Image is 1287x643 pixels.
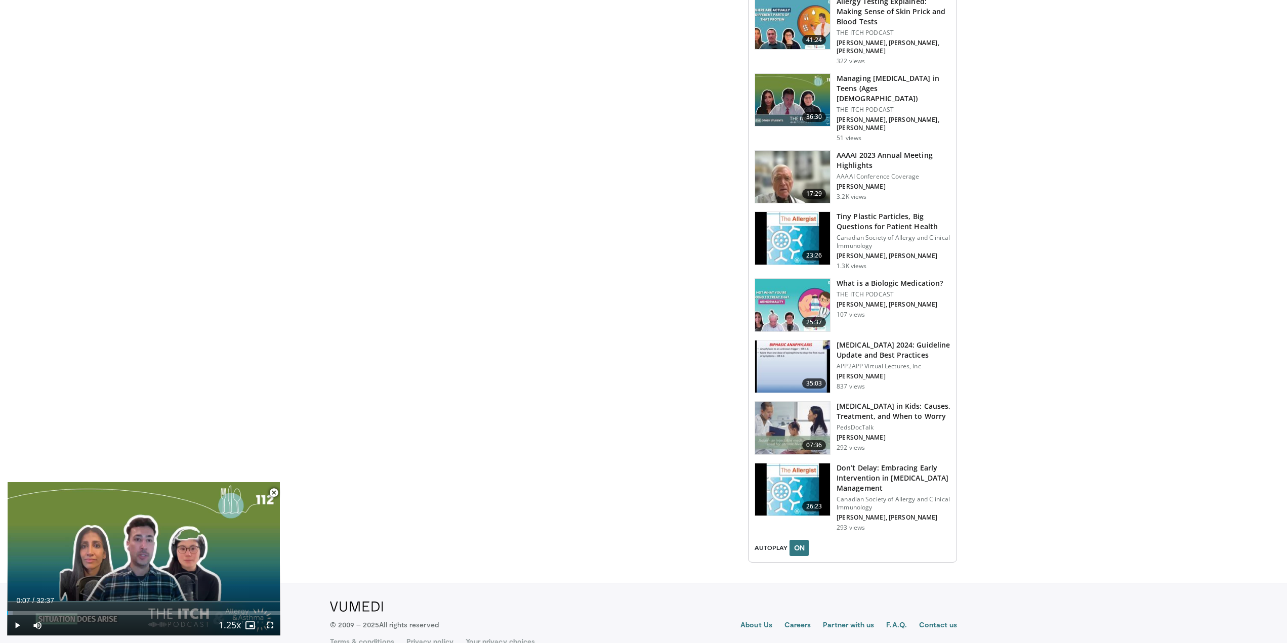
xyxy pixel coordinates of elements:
[802,317,826,327] span: 25:37
[7,482,280,636] video-js: Video Player
[837,463,950,493] h3: Don’t Delay: Embracing Early Intervention in [MEDICAL_DATA] Management
[755,402,830,454] img: f3967069-d9ec-4396-a99d-cb99ec4d97b4.150x105_q85_crop-smart_upscale.jpg
[16,596,30,605] span: 0:07
[32,596,34,605] span: /
[755,463,950,532] a: 26:23 Don’t Delay: Embracing Early Intervention in [MEDICAL_DATA] Management Canadian Society of ...
[802,440,826,450] span: 07:36
[36,596,54,605] span: 32:37
[802,250,826,261] span: 23:26
[7,611,280,615] div: Progress Bar
[755,212,830,265] img: 70053798-998e-4f4b-930b-63d060999fdc.150x105_q85_crop-smart_upscale.jpg
[755,543,787,552] span: AUTOPLAY
[837,401,950,421] h3: [MEDICAL_DATA] in Kids: Causes, Treatment, and When to Worry
[837,116,950,132] p: [PERSON_NAME], [PERSON_NAME], [PERSON_NAME]
[755,74,830,126] img: 55ad1736-142c-43db-8886-88d5dd0cb9d5.150x105_q85_crop-smart_upscale.jpg
[837,252,950,260] p: [PERSON_NAME], [PERSON_NAME]
[837,340,950,360] h3: [MEDICAL_DATA] 2024: Guideline Update and Best Practices
[755,211,950,270] a: 23:26 Tiny Plastic Particles, Big Questions for Patient Health Canadian Society of Allergy and Cl...
[837,278,943,288] h3: What is a Biologic Medication?
[790,540,809,556] button: ON
[260,615,280,635] button: Fullscreen
[755,279,830,331] img: 2442402a-4c2f-4a80-a875-c54f273bdd7d.150x105_q85_crop-smart_upscale.jpg
[7,615,27,635] button: Play
[837,362,950,370] p: APP2APP Virtual Lectures, Inc
[27,615,48,635] button: Mute
[837,262,866,270] p: 1.3K views
[837,29,950,37] p: THE ITCH PODCAST
[379,620,438,629] span: All rights reserved
[802,501,826,511] span: 26:23
[330,602,383,612] img: VuMedi Logo
[755,151,830,203] img: f0d537db-4757-40ef-a74c-354694457c53.150x105_q85_crop-smart_upscale.jpg
[837,211,950,232] h3: Tiny Plastic Particles, Big Questions for Patient Health
[755,463,830,516] img: 32761640-4868-4a0c-a5b2-d5f67da3007e.150x105_q85_crop-smart_upscale.jpg
[837,513,950,522] p: [PERSON_NAME], [PERSON_NAME]
[755,401,950,455] a: 07:36 [MEDICAL_DATA] in Kids: Causes, Treatment, and When to Worry PedsDocTalk [PERSON_NAME] 292 ...
[837,193,866,201] p: 3.2K views
[837,234,950,250] p: Canadian Society of Allergy and Clinical Immunology
[837,39,950,55] p: [PERSON_NAME], [PERSON_NAME], [PERSON_NAME]
[740,620,772,632] a: About Us
[802,378,826,389] span: 35:03
[919,620,958,632] a: Contact us
[802,35,826,45] span: 41:24
[784,620,811,632] a: Careers
[837,372,950,380] p: [PERSON_NAME]
[264,482,284,503] button: Close
[837,173,950,181] p: AAAAI Conference Coverage
[755,340,950,394] a: 35:03 [MEDICAL_DATA] 2024: Guideline Update and Best Practices APP2APP Virtual Lectures, Inc [PER...
[755,340,830,393] img: 2fed348f-c40e-4a42-8249-cdae9d3ff1ac.150x105_q85_crop-smart_upscale.jpg
[837,301,943,309] p: [PERSON_NAME], [PERSON_NAME]
[802,189,826,199] span: 17:29
[823,620,874,632] a: Partner with us
[837,495,950,511] p: Canadian Society of Allergy and Clinical Immunology
[837,434,950,442] p: [PERSON_NAME]
[837,311,865,319] p: 107 views
[837,524,865,532] p: 293 views
[837,183,950,191] p: [PERSON_NAME]
[755,278,950,332] a: 25:37 What is a Biologic Medication? THE ITCH PODCAST [PERSON_NAME], [PERSON_NAME] 107 views
[837,73,950,104] h3: Managing [MEDICAL_DATA] in Teens (Ages [DEMOGRAPHIC_DATA])
[755,73,950,142] a: 36:30 Managing [MEDICAL_DATA] in Teens (Ages [DEMOGRAPHIC_DATA]) THE ITCH PODCAST [PERSON_NAME], ...
[837,444,865,452] p: 292 views
[220,615,240,635] button: Playback Rate
[755,150,950,204] a: 17:29 AAAAI 2023 Annual Meeting Highlights AAAAI Conference Coverage [PERSON_NAME] 3.2K views
[802,112,826,122] span: 36:30
[837,106,950,114] p: THE ITCH PODCAST
[886,620,906,632] a: F.A.Q.
[240,615,260,635] button: Enable picture-in-picture mode
[837,290,943,298] p: THE ITCH PODCAST
[330,620,439,630] p: © 2009 – 2025
[837,57,865,65] p: 322 views
[837,423,950,432] p: PedsDocTalk
[837,134,861,142] p: 51 views
[837,382,865,391] p: 837 views
[837,150,950,170] h3: AAAAI 2023 Annual Meeting Highlights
